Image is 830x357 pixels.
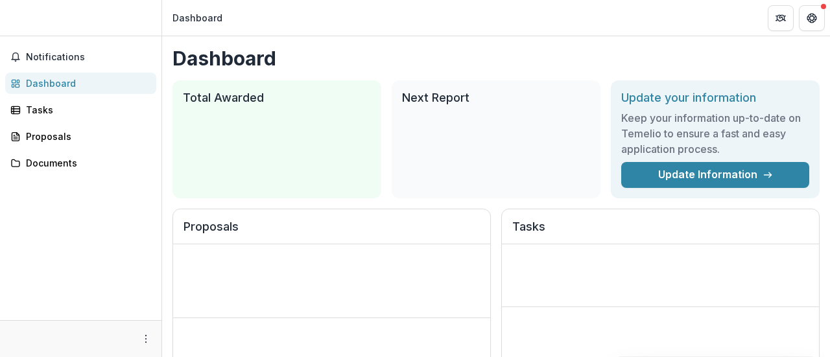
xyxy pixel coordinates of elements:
[184,220,480,244] h2: Proposals
[512,220,809,244] h2: Tasks
[799,5,825,31] button: Get Help
[768,5,794,31] button: Partners
[167,8,228,27] nav: breadcrumb
[26,130,146,143] div: Proposals
[5,47,156,67] button: Notifications
[621,162,809,188] a: Update Information
[621,110,809,157] h3: Keep your information up-to-date on Temelio to ensure a fast and easy application process.
[172,11,222,25] div: Dashboard
[5,152,156,174] a: Documents
[621,91,809,105] h2: Update your information
[172,47,820,70] h1: Dashboard
[5,99,156,121] a: Tasks
[183,91,371,105] h2: Total Awarded
[26,156,146,170] div: Documents
[5,126,156,147] a: Proposals
[5,73,156,94] a: Dashboard
[26,103,146,117] div: Tasks
[402,91,590,105] h2: Next Report
[26,76,146,90] div: Dashboard
[138,331,154,347] button: More
[26,52,151,63] span: Notifications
